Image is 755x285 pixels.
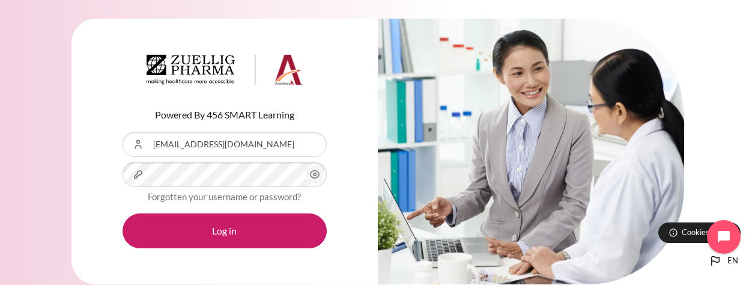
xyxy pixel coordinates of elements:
span: Cookies notice [682,227,732,238]
button: Languages [703,249,743,273]
span: en [727,255,738,267]
img: Architeck [147,55,303,85]
p: Powered By 456 SMART Learning [123,108,327,122]
button: Log in [123,213,327,248]
input: Username or Email Address [123,132,327,157]
button: Cookies notice [658,222,741,243]
a: Architeck [147,55,303,90]
a: Forgotten your username or password? [148,191,301,202]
